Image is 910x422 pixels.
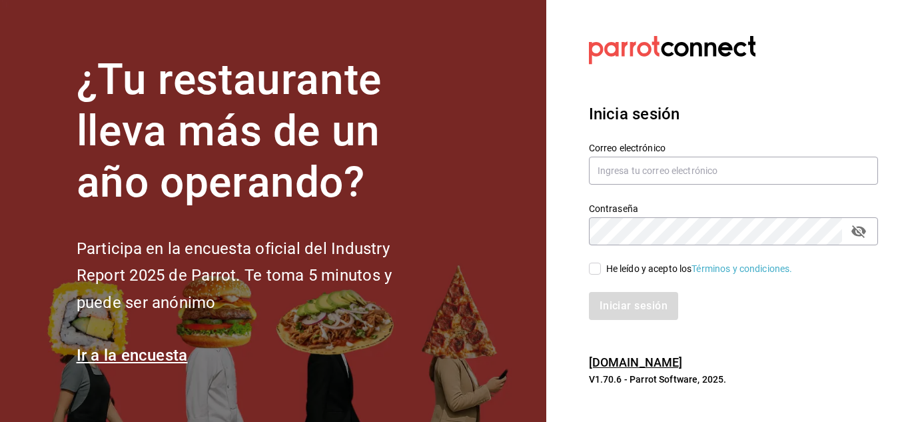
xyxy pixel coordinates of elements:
div: He leído y acepto los [606,262,793,276]
p: V1.70.6 - Parrot Software, 2025. [589,373,878,386]
h2: Participa en la encuesta oficial del Industry Report 2025 de Parrot. Te toma 5 minutos y puede se... [77,235,436,317]
a: Ir a la encuesta [77,346,188,365]
label: Correo electrónico [589,143,878,153]
a: Términos y condiciones. [691,263,792,274]
h3: Inicia sesión [589,102,878,126]
input: Ingresa tu correo electrónico [589,157,878,185]
a: [DOMAIN_NAME] [589,355,683,369]
button: passwordField [847,220,870,243]
h1: ¿Tu restaurante lleva más de un año operando? [77,55,436,208]
label: Contraseña [589,204,878,213]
